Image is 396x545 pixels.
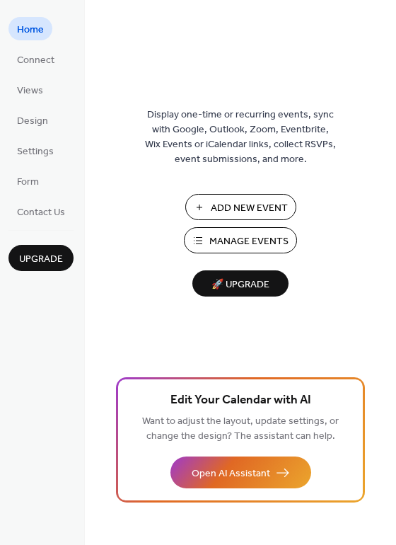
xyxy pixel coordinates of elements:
[209,234,289,249] span: Manage Events
[192,270,289,297] button: 🚀 Upgrade
[17,23,44,38] span: Home
[185,194,296,220] button: Add New Event
[8,139,62,162] a: Settings
[170,457,311,488] button: Open AI Assistant
[192,466,270,481] span: Open AI Assistant
[8,108,57,132] a: Design
[211,201,288,216] span: Add New Event
[17,175,39,190] span: Form
[17,205,65,220] span: Contact Us
[8,47,63,71] a: Connect
[8,245,74,271] button: Upgrade
[170,391,311,411] span: Edit Your Calendar with AI
[19,252,63,267] span: Upgrade
[8,169,47,193] a: Form
[17,53,54,68] span: Connect
[8,17,52,40] a: Home
[8,78,52,101] a: Views
[17,114,48,129] span: Design
[17,84,43,98] span: Views
[184,227,297,253] button: Manage Events
[17,144,54,159] span: Settings
[142,412,339,446] span: Want to adjust the layout, update settings, or change the design? The assistant can help.
[8,200,74,223] a: Contact Us
[145,108,336,167] span: Display one-time or recurring events, sync with Google, Outlook, Zoom, Eventbrite, Wix Events or ...
[201,275,280,294] span: 🚀 Upgrade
